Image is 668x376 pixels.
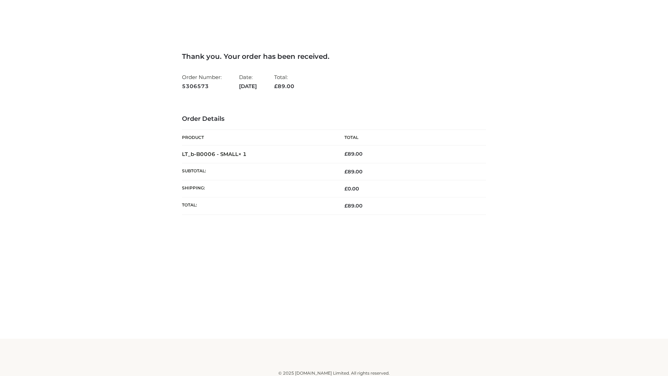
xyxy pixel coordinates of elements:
[239,71,257,92] li: Date:
[344,169,363,175] span: 89.00
[274,83,278,89] span: £
[182,71,222,92] li: Order Number:
[182,115,486,123] h3: Order Details
[344,203,363,209] span: 89.00
[182,82,222,91] strong: 5306573
[344,186,359,192] bdi: 0.00
[239,82,257,91] strong: [DATE]
[344,151,348,157] span: £
[182,197,334,214] th: Total:
[182,52,486,61] h3: Thank you. Your order has been received.
[344,203,348,209] span: £
[344,186,348,192] span: £
[344,169,348,175] span: £
[182,130,334,146] th: Product
[182,151,247,157] strong: LT_b-B0006 - SMALL
[238,151,247,157] strong: × 1
[274,71,294,92] li: Total:
[182,163,334,180] th: Subtotal:
[274,83,294,89] span: 89.00
[182,180,334,197] th: Shipping:
[334,130,486,146] th: Total
[344,151,363,157] bdi: 89.00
